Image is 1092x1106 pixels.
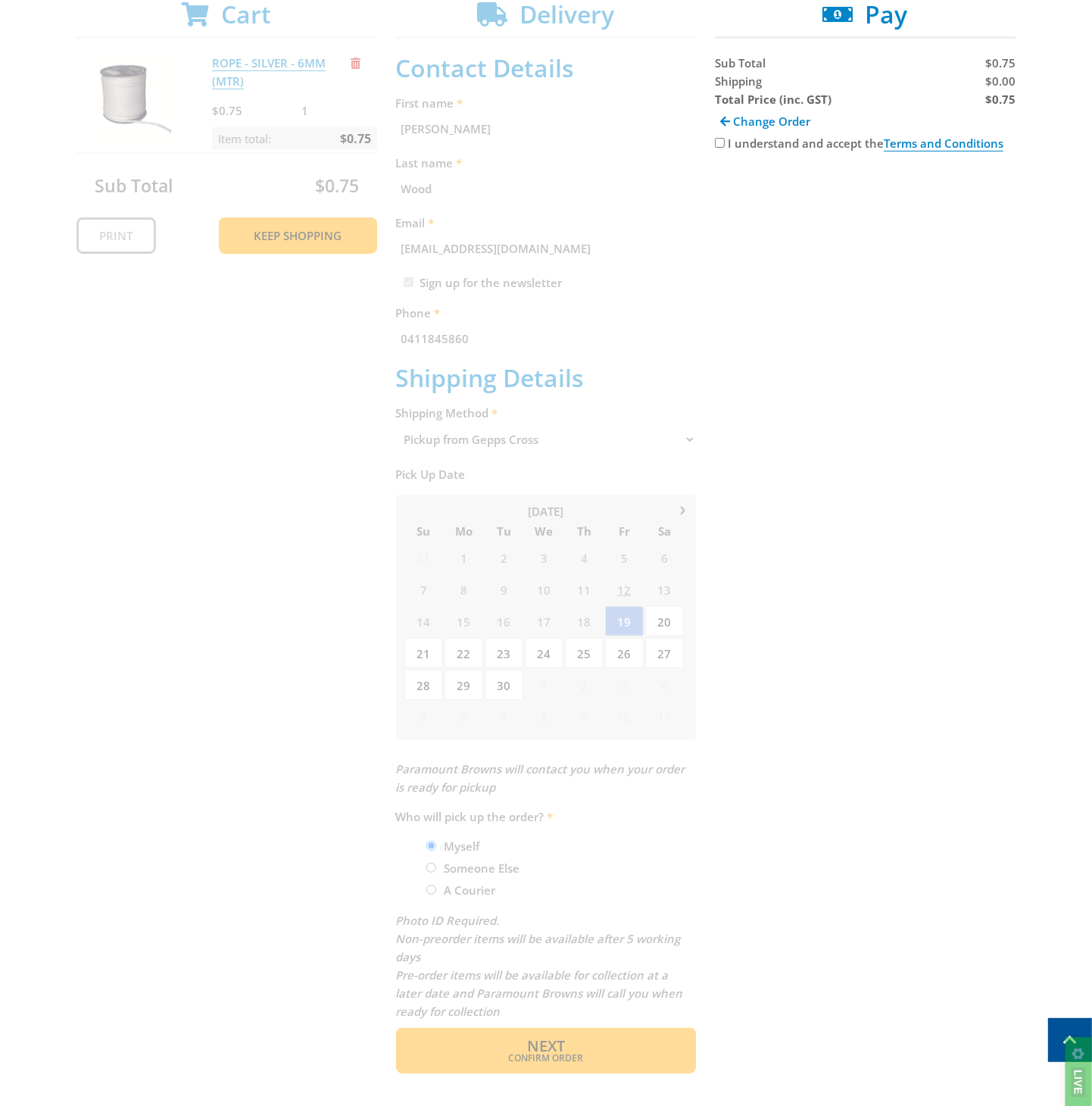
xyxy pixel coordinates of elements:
[715,92,831,107] strong: Total Price (inc. GST)
[733,114,810,129] span: Change Order
[985,73,1016,89] span: $0.00
[715,73,762,89] span: Shipping
[1072,1067,1086,1097] span: Live
[1065,1037,1092,1106] section: Better navigator - Live page
[715,108,816,134] a: Change Order
[715,55,766,70] span: Sub Total
[1065,1037,1092,1106] button: Tool menu
[715,138,725,148] input: Please accept the terms and conditions.
[985,55,1016,70] span: $0.75
[884,136,1003,152] a: Terms and Conditions
[985,92,1016,107] strong: $0.75
[728,136,1003,152] label: I understand and accept the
